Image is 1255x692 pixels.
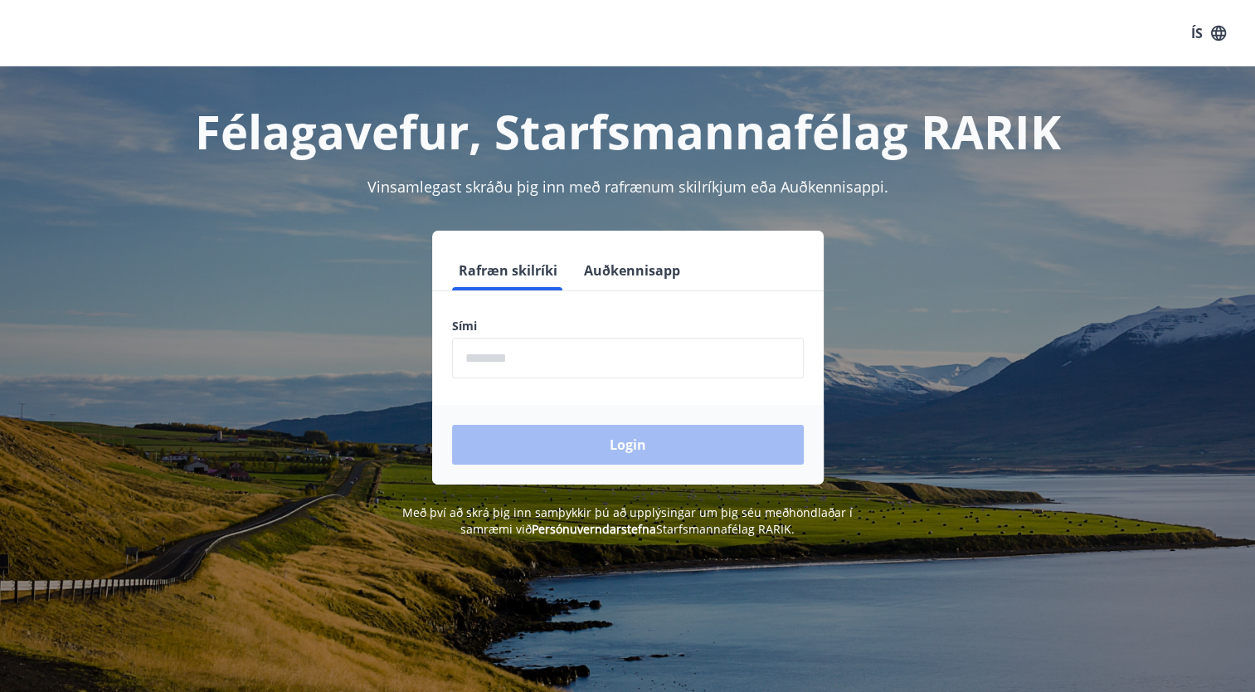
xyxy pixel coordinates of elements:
[452,251,564,290] button: Rafræn skilríki
[1182,18,1235,48] button: ÍS
[367,177,888,197] span: Vinsamlegast skráðu þig inn með rafrænum skilríkjum eða Auðkennisappi.
[402,504,853,537] span: Með því að skrá þig inn samþykkir þú að upplýsingar um þig séu meðhöndlaðar í samræmi við Starfsm...
[577,251,687,290] button: Auðkennisapp
[51,100,1205,163] h1: Félagavefur, Starfsmannafélag RARIK
[532,521,656,537] a: Persónuverndarstefna
[452,318,804,334] label: Sími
